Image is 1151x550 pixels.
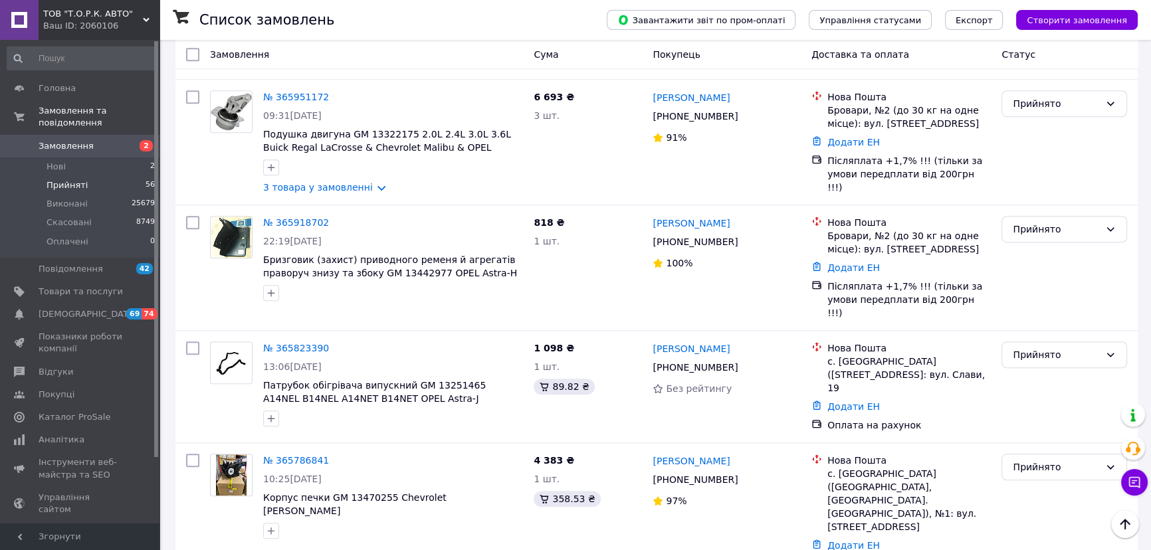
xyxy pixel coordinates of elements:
span: Інструменти веб-майстра та SEO [39,456,123,480]
span: 4 383 ₴ [534,455,574,466]
span: 22:19[DATE] [263,236,322,246]
a: [PERSON_NAME] [653,454,730,468]
span: Виконані [47,198,88,210]
img: Фото товару [216,454,247,496]
a: Корпус печки GM 13470255 Chevrolet [PERSON_NAME] [263,492,447,516]
h1: Список замовлень [199,12,334,28]
span: Управління сайтом [39,492,123,515]
span: Управління статусами [819,15,921,25]
span: Аналітика [39,434,84,446]
a: Фото товару [210,341,253,384]
div: Нова Пошта [827,454,991,467]
div: Нова Пошта [827,90,991,104]
div: [PHONE_NUMBER] [650,107,740,126]
span: 8749 [136,217,155,229]
div: Післяплата +1,7% !!! (тільки за умови передплати від 200грн !!!) [827,154,991,194]
div: Прийнято [1013,460,1100,474]
a: Патрубок обігрівача випускний GM 13251465 A14NEL B14NEL A14NET B14NET OPEL Astra-J [263,380,486,404]
span: 91% [666,132,686,143]
a: Фото товару [210,90,253,133]
span: Статус [1001,49,1035,60]
span: ТОВ "Т.О.Р.К. АВТО" [43,8,143,20]
span: 09:31[DATE] [263,110,322,121]
img: Фото товару [211,217,251,258]
span: Експорт [956,15,993,25]
span: Замовлення [39,140,94,152]
span: Відгуки [39,366,73,378]
div: Прийнято [1013,96,1100,111]
a: [PERSON_NAME] [653,217,730,230]
button: Управління статусами [809,10,932,30]
span: Покупець [653,49,700,60]
div: Прийнято [1013,222,1100,236]
div: Бровари, №2 (до 30 кг на одне місце): вул. [STREET_ADDRESS] [827,104,991,130]
span: Каталог ProSale [39,411,110,423]
div: Нова Пошта [827,341,991,355]
a: Фото товару [210,216,253,258]
span: Повідомлення [39,263,103,275]
div: Оплата на рахунок [827,418,991,432]
a: Додати ЕН [827,262,880,273]
span: 97% [666,496,686,506]
span: 0 [150,236,155,248]
button: Створити замовлення [1016,10,1138,30]
div: [PHONE_NUMBER] [650,232,740,251]
span: 1 шт. [534,474,560,484]
div: с. [GEOGRAPHIC_DATA] ([STREET_ADDRESS]: вул. Слави, 19 [827,355,991,395]
span: [DEMOGRAPHIC_DATA] [39,308,137,320]
a: Фото товару [210,454,253,496]
span: 6 693 ₴ [534,92,574,102]
img: Фото товару [211,93,252,130]
span: 1 шт. [534,236,560,246]
span: Головна [39,82,76,94]
button: Експорт [945,10,1003,30]
span: Оплачені [47,236,88,248]
a: № 365951172 [263,92,329,102]
span: Cума [534,49,558,60]
span: 10:25[DATE] [263,474,322,484]
span: 1 шт. [534,361,560,372]
span: 25679 [132,198,155,210]
span: Прийняті [47,179,88,191]
a: Подушка двигуна GM 13322175 2.0L 2.4L 3.0L 3.6L Buick Regal LaCrosse & Chevrolet Malibu & OPEL In... [263,129,511,166]
button: Завантажити звіт по пром-оплаті [607,10,795,30]
div: [PHONE_NUMBER] [650,470,740,489]
span: Завантажити звіт по пром-оплаті [617,14,785,26]
a: Створити замовлення [1003,14,1138,25]
span: Замовлення та повідомлення [39,105,159,129]
a: Бризговик (захист) приводного ременя й агрегатів праворуч знизу та збоку GM 13442977 OPEL Astra-H... [263,254,517,292]
span: 100% [666,258,692,268]
span: 69 [126,308,142,320]
span: Товари та послуги [39,286,123,298]
button: Чат з покупцем [1121,469,1148,496]
span: 2 [140,140,153,151]
a: Додати ЕН [827,137,880,147]
a: № 365918702 [263,217,329,228]
span: Нові [47,161,66,173]
div: Бровари, №2 (до 30 кг на одне місце): вул. [STREET_ADDRESS] [827,229,991,256]
div: Ваш ID: 2060106 [43,20,159,32]
span: 818 ₴ [534,217,564,228]
input: Пошук [7,46,156,70]
span: Скасовані [47,217,92,229]
div: 89.82 ₴ [534,379,594,395]
span: 42 [136,263,153,274]
div: Нова Пошта [827,216,991,229]
a: [PERSON_NAME] [653,342,730,355]
div: Прийнято [1013,347,1100,362]
div: с. [GEOGRAPHIC_DATA] ([GEOGRAPHIC_DATA], [GEOGRAPHIC_DATA]. [GEOGRAPHIC_DATA]), №1: вул. [STREET_... [827,467,991,533]
span: 74 [142,308,157,320]
span: Без рейтингу [666,383,732,394]
span: Доставка та оплата [811,49,909,60]
button: Наверх [1111,510,1139,538]
a: [PERSON_NAME] [653,91,730,104]
span: Показники роботи компанії [39,331,123,355]
div: 358.53 ₴ [534,491,600,507]
span: 13:06[DATE] [263,361,322,372]
span: 56 [146,179,155,191]
span: Покупці [39,389,74,401]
